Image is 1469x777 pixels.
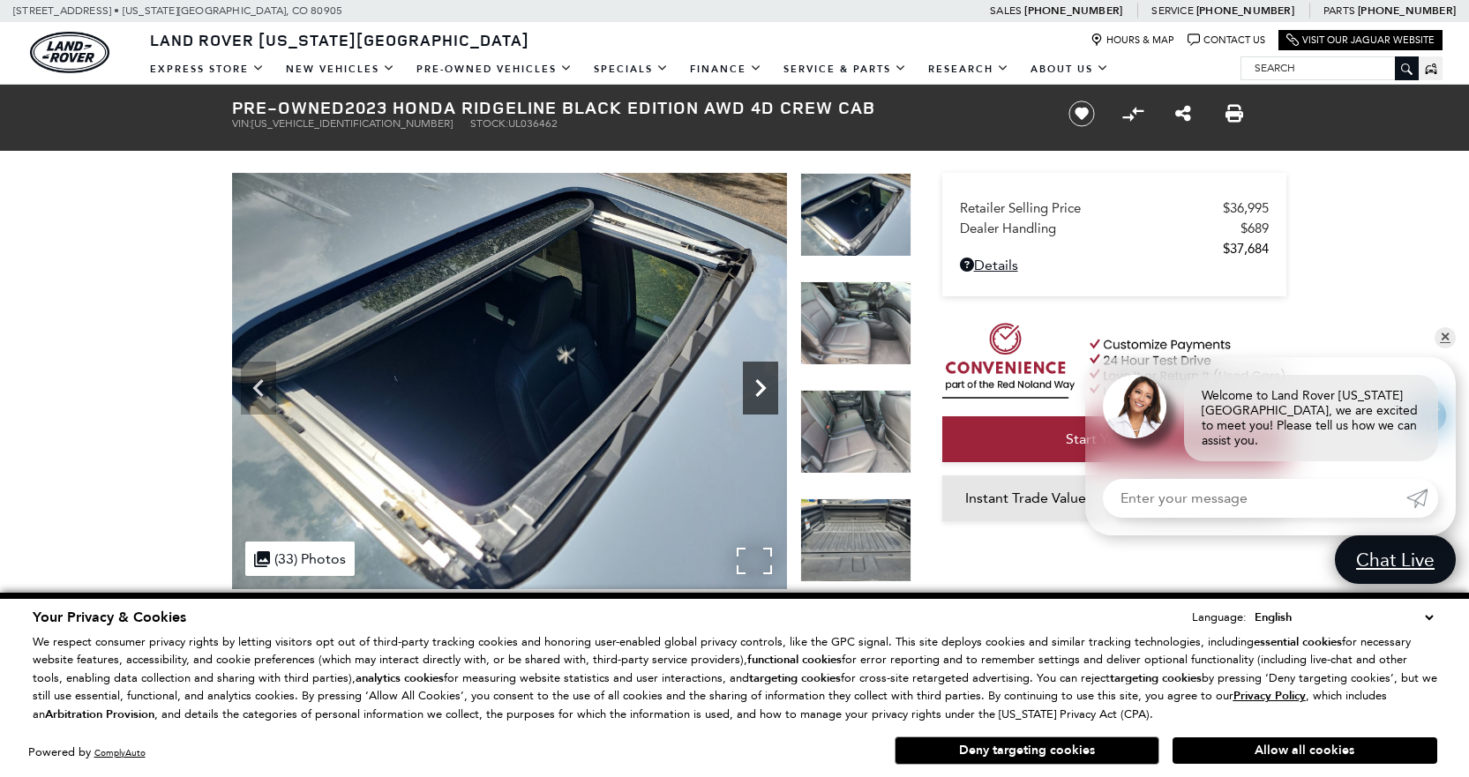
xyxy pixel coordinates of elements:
a: EXPRESS STORE [139,54,275,85]
span: $689 [1240,220,1269,236]
a: Print this Pre-Owned 2023 Honda Ridgeline Black Edition AWD 4D Crew Cab [1225,103,1243,124]
a: Submit [1406,479,1438,518]
a: Service & Parts [773,54,918,85]
a: [STREET_ADDRESS] • [US_STATE][GEOGRAPHIC_DATA], CO 80905 [13,4,342,17]
a: $37,684 [960,241,1269,257]
img: Used 2023 Pacific Pewter Metallic Honda Black Edition image 29 [800,498,911,582]
span: Dealer Handling [960,220,1240,236]
a: [PHONE_NUMBER] [1196,4,1294,18]
span: Land Rover [US_STATE][GEOGRAPHIC_DATA] [150,29,529,50]
span: [US_VEHICLE_IDENTIFICATION_NUMBER] [251,117,453,130]
div: Welcome to Land Rover [US_STATE][GEOGRAPHIC_DATA], we are excited to meet you! Please tell us how... [1184,375,1438,461]
span: Your Privacy & Cookies [33,608,186,627]
input: Enter your message [1103,479,1406,518]
strong: functional cookies [747,652,842,668]
a: Chat Live [1335,535,1456,584]
span: Stock: [470,117,508,130]
a: [PHONE_NUMBER] [1358,4,1456,18]
span: Service [1151,4,1193,17]
a: Dealer Handling $689 [960,220,1269,236]
a: Land Rover [US_STATE][GEOGRAPHIC_DATA] [139,29,540,50]
a: Contact Us [1188,34,1265,47]
div: Previous [241,362,276,415]
div: Language: [1192,611,1247,623]
a: Visit Our Jaguar Website [1286,34,1435,47]
strong: Pre-Owned [232,95,345,119]
img: Agent profile photo [1103,375,1166,438]
a: Instant Trade Value [942,475,1110,521]
span: UL036462 [508,117,558,130]
button: Allow all cookies [1173,737,1437,764]
a: Specials [583,54,679,85]
a: Retailer Selling Price $36,995 [960,200,1269,216]
a: ComplyAuto [94,747,146,758]
span: Retailer Selling Price [960,200,1223,216]
img: Used 2023 Pacific Pewter Metallic Honda Black Edition image 28 [800,390,911,474]
select: Language Select [1250,608,1437,627]
span: Parts [1323,4,1355,17]
span: Start Your Deal [1066,430,1162,447]
span: $37,684 [1223,241,1269,257]
a: New Vehicles [275,54,406,85]
span: Instant Trade Value [965,489,1086,506]
button: Compare Vehicle [1120,101,1146,127]
a: [PHONE_NUMBER] [1024,4,1122,18]
a: Start Your Deal [942,416,1286,462]
span: Sales [990,4,1022,17]
a: Research [918,54,1020,85]
nav: Main Navigation [139,54,1120,85]
span: VIN: [232,117,251,130]
button: Deny targeting cookies [895,736,1159,765]
img: Land Rover [30,32,109,73]
button: Save vehicle [1062,100,1101,128]
strong: analytics cookies [356,670,444,686]
strong: essential cookies [1254,634,1342,650]
u: Privacy Policy [1233,688,1306,704]
span: Chat Live [1347,548,1443,572]
a: land-rover [30,32,109,73]
img: Used 2023 Pacific Pewter Metallic Honda Black Edition image 27 [800,281,911,365]
a: Hours & Map [1091,34,1174,47]
strong: targeting cookies [1110,670,1202,686]
h1: 2023 Honda Ridgeline Black Edition AWD 4D Crew Cab [232,98,1039,117]
a: Finance [679,54,773,85]
a: Details [960,257,1269,273]
img: Used 2023 Pacific Pewter Metallic Honda Black Edition image 26 [800,173,911,257]
a: Share this Pre-Owned 2023 Honda Ridgeline Black Edition AWD 4D Crew Cab [1175,103,1191,124]
div: (33) Photos [245,542,355,576]
a: About Us [1020,54,1120,85]
a: Pre-Owned Vehicles [406,54,583,85]
img: Used 2023 Pacific Pewter Metallic Honda Black Edition image 26 [232,173,787,589]
p: We respect consumer privacy rights by letting visitors opt out of third-party tracking cookies an... [33,633,1437,724]
strong: Arbitration Provision [45,706,154,722]
div: Next [743,362,778,415]
strong: targeting cookies [749,670,841,686]
span: $36,995 [1223,200,1269,216]
input: Search [1241,57,1418,78]
div: Powered by [28,747,146,758]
